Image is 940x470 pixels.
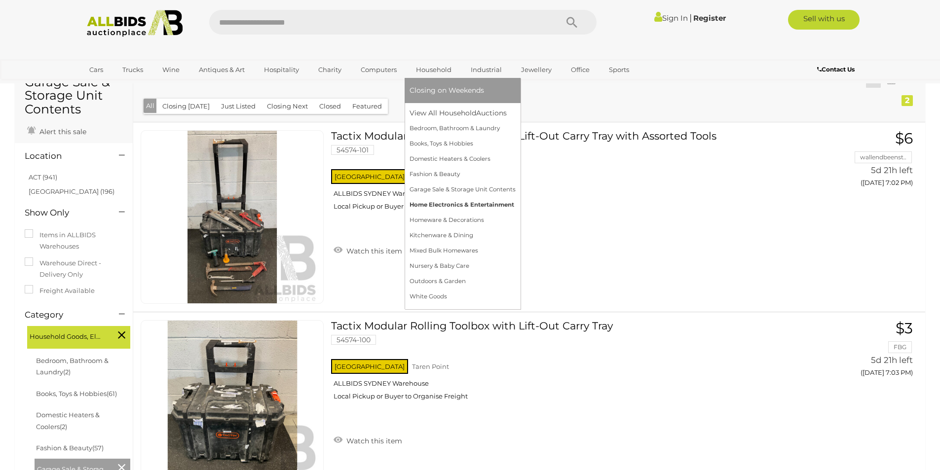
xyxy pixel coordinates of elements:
[602,62,636,78] a: Sports
[693,13,726,23] a: Register
[30,328,104,342] span: Household Goods, Electricals & Hobbies
[25,310,104,320] h4: Category
[192,62,251,78] a: Antiques & Art
[564,62,596,78] a: Office
[331,243,405,257] a: Watch this item
[464,62,508,78] a: Industrial
[37,127,86,136] span: Alert this sale
[338,320,786,408] a: Tactix Modular Rolling Toolbox with Lift-Out Carry Tray 54574-100 [GEOGRAPHIC_DATA] Taren Point A...
[92,444,104,452] span: (57)
[29,187,114,195] a: [GEOGRAPHIC_DATA] (196)
[156,99,216,114] button: Closing [DATE]
[116,62,150,78] a: Trucks
[25,229,123,253] label: Items in ALLBIDS Warehouses
[346,99,388,114] button: Featured
[146,131,319,303] img: 54574-101a.jpeg
[83,78,166,94] a: [GEOGRAPHIC_DATA]
[338,130,786,218] a: Tactix Modular Rolling Toolbox with Lift-Out Carry Tray with Assorted Tools 54574-101 [GEOGRAPHIC...
[36,357,109,376] a: Bedroom, Bathroom & Laundry(2)
[83,62,110,78] a: Cars
[25,285,95,296] label: Freight Available
[261,99,314,114] button: Closing Next
[902,95,913,106] div: 2
[25,208,104,217] h4: Show Only
[312,62,348,78] a: Charity
[801,130,915,192] a: $6 wallendbeenst.. 5d 21h left ([DATE] 7:02 PM)
[354,62,403,78] a: Computers
[25,257,123,281] label: Warehouse Direct - Delivery Only
[896,319,913,337] span: $3
[36,444,104,452] a: Fashion & Beauty(57)
[547,10,597,35] button: Search
[344,247,402,255] span: Watch this item
[689,12,692,23] span: |
[36,390,117,398] a: Books, Toys & Hobbies(61)
[60,423,67,431] span: (2)
[654,13,688,23] a: Sign In
[817,64,857,75] a: Contact Us
[25,123,89,138] a: Alert this sale
[215,99,262,114] button: Just Listed
[63,368,71,376] span: (2)
[81,10,188,37] img: Allbids.com.au
[29,173,57,181] a: ACT (941)
[25,151,104,161] h4: Location
[313,99,347,114] button: Closed
[410,62,458,78] a: Household
[788,10,860,30] a: Sell with us
[36,411,100,430] a: Domestic Heaters & Coolers(2)
[144,99,157,113] button: All
[331,433,405,447] a: Watch this item
[895,129,913,147] span: $6
[344,436,402,445] span: Watch this item
[25,75,123,116] h1: Garage Sale & Storage Unit Contents
[156,62,186,78] a: Wine
[801,320,915,382] a: $3 FBG 5d 21h left ([DATE] 7:03 PM)
[817,66,855,73] b: Contact Us
[258,62,305,78] a: Hospitality
[107,390,117,398] span: (61)
[515,62,558,78] a: Jewellery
